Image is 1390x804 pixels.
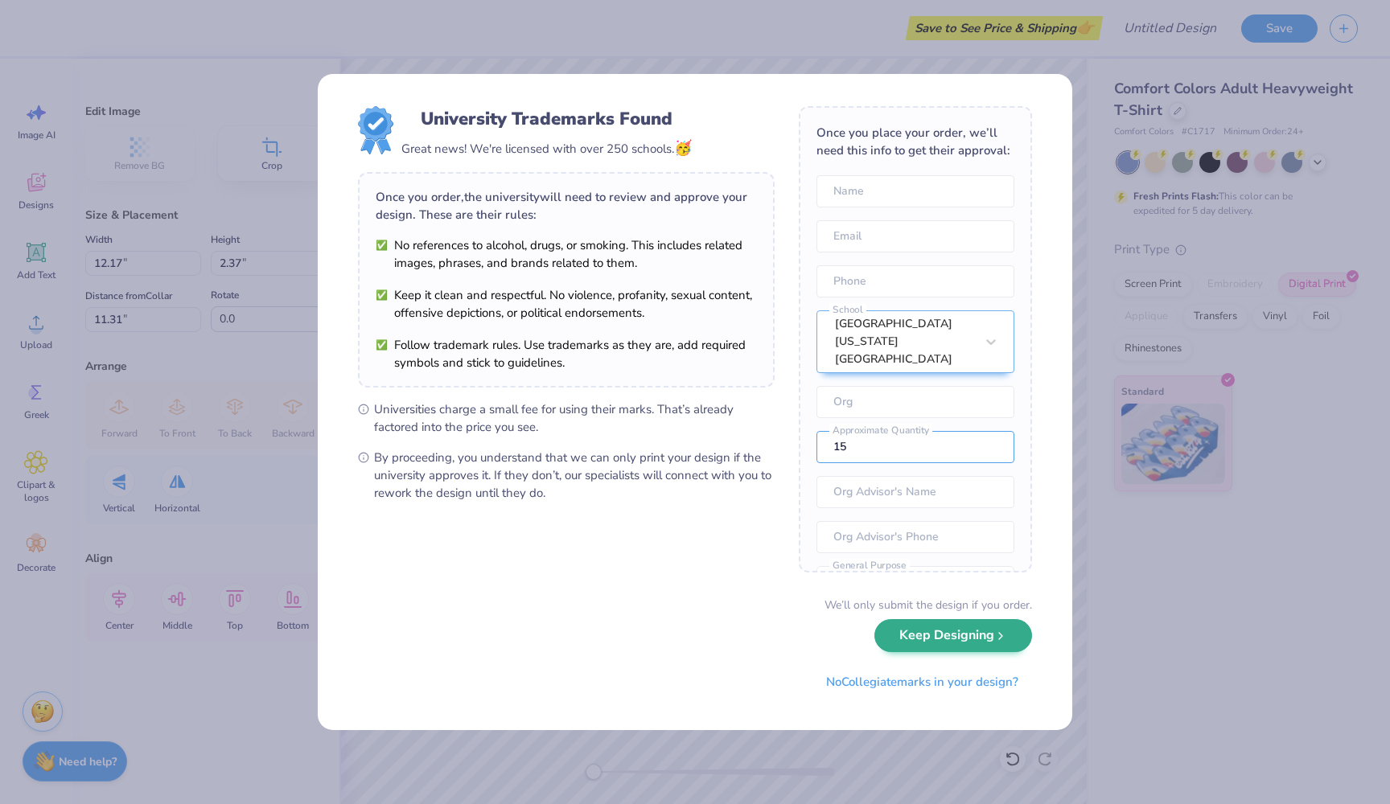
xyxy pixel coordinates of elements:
[376,336,757,371] li: Follow trademark rules. Use trademarks as they are, add required symbols and stick to guidelines.
[816,476,1014,508] input: Org Advisor's Name
[835,315,975,368] div: [GEOGRAPHIC_DATA][US_STATE] [GEOGRAPHIC_DATA]
[816,124,1014,159] div: Once you place your order, we’ll need this info to get their approval:
[812,666,1032,699] button: NoCollegiatemarks in your design?
[674,138,692,158] span: 🥳
[874,619,1032,652] button: Keep Designing
[816,175,1014,207] input: Name
[825,597,1032,613] div: We’ll only submit the design if you order.
[376,286,757,322] li: Keep it clean and respectful. No violence, profanity, sexual content, offensive depictions, or po...
[816,265,1014,297] input: Phone
[376,188,757,224] div: Once you order, the university will need to review and approve your design. These are their rules:
[816,521,1014,553] input: Org Advisor's Phone
[816,386,1014,418] input: Org
[374,449,775,502] span: By proceeding, you understand that we can only print your design if the university approves it. I...
[376,236,757,272] li: No references to alcohol, drugs, or smoking. This includes related images, phrases, and brands re...
[358,106,393,154] img: License badge
[401,137,692,159] div: Great news! We're licensed with over 250 schools.
[816,431,1014,463] input: Approximate Quantity
[374,400,775,436] span: Universities charge a small fee for using their marks. That’s already factored into the price you...
[816,220,1014,252] input: Email
[421,106,672,132] div: University Trademarks Found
